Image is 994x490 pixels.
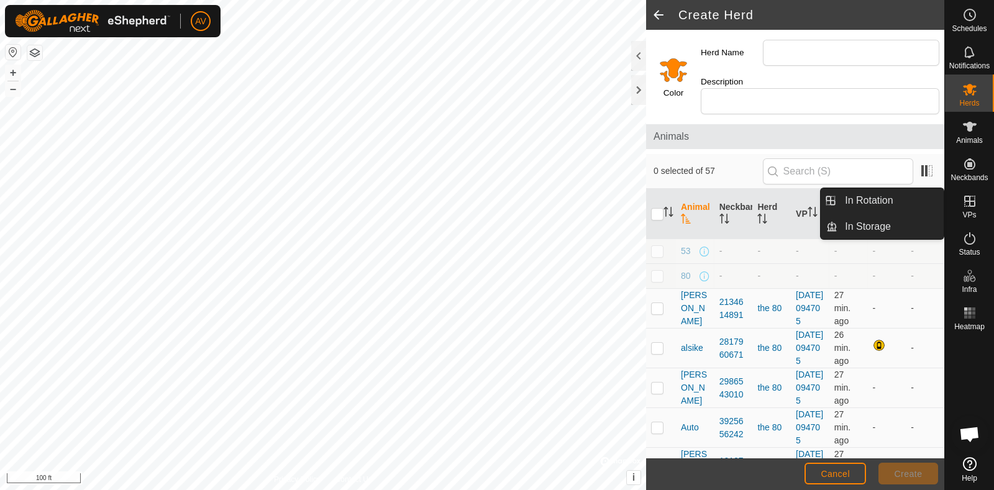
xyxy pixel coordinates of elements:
app-display-virtual-paddock-transition: - [796,271,799,281]
div: the 80 [757,342,786,355]
button: Reset Map [6,45,21,60]
a: [DATE] 094705 [796,449,823,485]
p-sorticon: Activate to sort [681,216,691,225]
span: Status [959,248,980,256]
td: - [868,264,906,289]
td: - [868,239,906,264]
div: - [757,270,786,283]
td: - [906,239,944,264]
p-sorticon: Activate to sort [663,209,673,219]
span: In Rotation [845,193,893,208]
span: Oct 11, 2025, 10:38 AM [834,330,850,366]
button: – [6,81,21,96]
div: 2134614891 [719,296,748,322]
span: [PERSON_NAME] [681,448,709,487]
li: In Rotation [821,188,944,213]
button: i [627,471,641,484]
td: - [868,368,906,408]
a: [DATE] 094705 [796,409,823,445]
td: - [868,408,906,448]
div: the 80 [757,381,786,394]
td: - [906,264,944,289]
span: 0 selected of 57 [654,165,763,178]
button: Cancel [805,463,866,484]
div: the 80 [757,421,786,434]
div: - [757,245,786,258]
div: 2986543010 [719,375,748,401]
p-sorticon: Activate to sort [757,216,767,225]
td: - [906,329,944,368]
a: [DATE] 094705 [796,370,823,406]
a: In Storage [837,214,944,239]
span: [PERSON_NAME] [681,368,709,407]
input: Search (S) [763,158,913,184]
span: Herds [959,99,979,107]
span: Oct 11, 2025, 10:38 AM [834,409,850,445]
span: Neckbands [951,174,988,181]
span: Auto [681,421,699,434]
span: Notifications [949,62,990,70]
th: Neckband [714,189,753,239]
span: Cancel [821,469,850,479]
div: 1012744117 [719,455,748,481]
th: VP [791,189,829,239]
span: VPs [962,211,976,219]
span: Oct 11, 2025, 10:37 AM [834,449,850,485]
label: Herd Name [701,40,763,66]
span: [PERSON_NAME] [681,289,709,328]
a: Contact Us [335,474,372,485]
a: Privacy Policy [274,474,321,485]
td: - [906,368,944,408]
a: Help [945,452,994,487]
div: Open chat [951,415,988,453]
span: - [834,271,837,281]
li: In Storage [821,214,944,239]
span: Help [962,474,977,482]
div: - [719,270,748,283]
label: Color [663,87,683,99]
th: Animal [676,189,714,239]
td: - [868,289,906,329]
span: Animals [654,129,937,144]
p-sorticon: Activate to sort [808,209,818,219]
span: Animals [956,137,983,144]
label: Description [701,76,763,88]
td: - [868,448,906,488]
span: Heatmap [954,323,985,330]
span: - [834,246,837,256]
div: - [719,245,748,258]
span: Oct 11, 2025, 10:38 AM [834,370,850,406]
td: - [906,448,944,488]
p-sorticon: Activate to sort [719,216,729,225]
span: Oct 11, 2025, 10:37 AM [834,290,850,326]
button: Create [878,463,938,484]
span: 80 [681,270,691,283]
button: + [6,65,21,80]
h2: Create Herd [678,7,944,22]
span: Schedules [952,25,987,32]
span: i [632,472,635,483]
span: AV [195,15,206,28]
a: [DATE] 094705 [796,290,823,326]
span: Create [895,469,923,479]
div: 3925656242 [719,415,748,441]
img: Gallagher Logo [15,10,170,32]
td: - [906,289,944,329]
span: 53 [681,245,691,258]
span: alsike [681,342,703,355]
button: Map Layers [27,45,42,60]
a: In Rotation [837,188,944,213]
app-display-virtual-paddock-transition: - [796,246,799,256]
td: - [906,408,944,448]
span: Infra [962,286,977,293]
span: In Storage [845,219,891,234]
div: the 80 [757,302,786,315]
a: [DATE] 094705 [796,330,823,366]
div: 2817960671 [719,335,748,361]
th: Herd [752,189,791,239]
